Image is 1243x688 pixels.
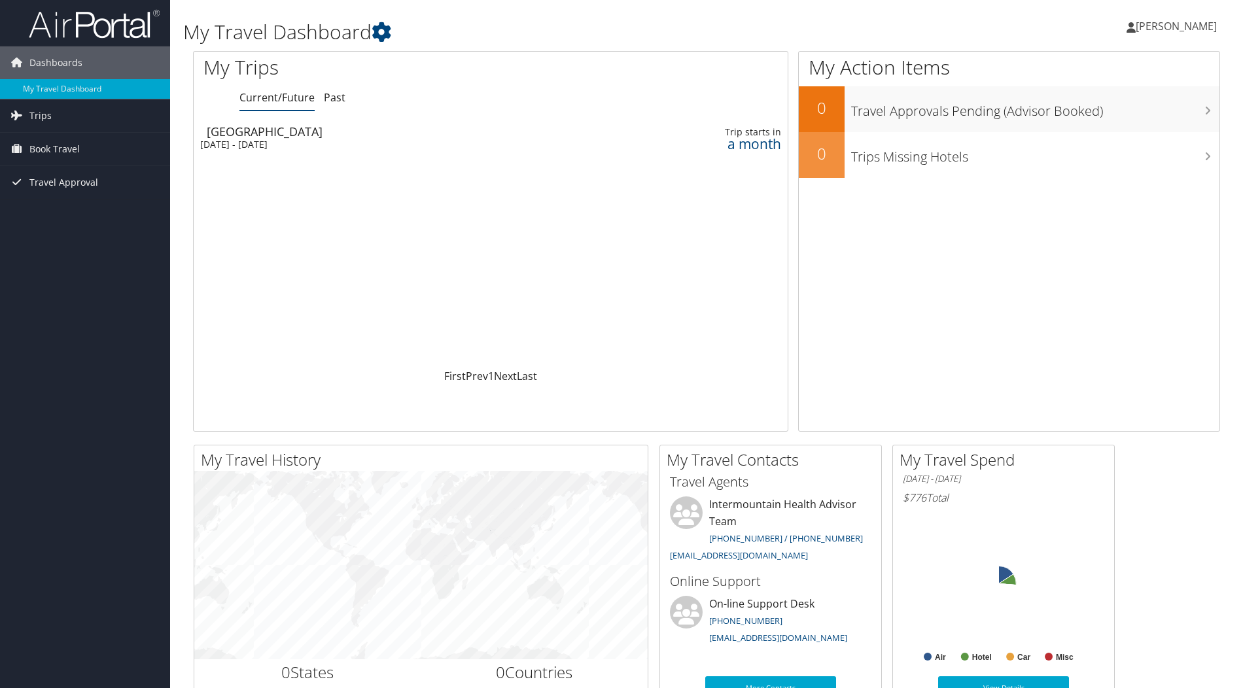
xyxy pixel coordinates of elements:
[281,661,290,683] span: 0
[29,166,98,199] span: Travel Approval
[517,369,537,383] a: Last
[900,449,1114,471] h2: My Travel Spend
[799,97,845,119] h2: 0
[903,490,1104,505] h6: Total
[488,369,494,383] a: 1
[667,449,881,471] h2: My Travel Contacts
[1136,19,1217,33] span: [PERSON_NAME]
[203,54,530,81] h1: My Trips
[466,369,488,383] a: Prev
[201,449,648,471] h2: My Travel History
[1127,7,1230,46] a: [PERSON_NAME]
[207,126,597,137] div: [GEOGRAPHIC_DATA]
[200,139,590,150] div: [DATE] - [DATE]
[444,369,466,383] a: First
[799,132,1219,178] a: 0Trips Missing Hotels
[903,490,926,505] span: $776
[663,496,878,566] li: Intermountain Health Advisor Team
[799,54,1219,81] h1: My Action Items
[1056,653,1074,662] text: Misc
[709,632,847,644] a: [EMAIL_ADDRESS][DOMAIN_NAME]
[851,95,1219,120] h3: Travel Approvals Pending (Advisor Booked)
[799,86,1219,132] a: 0Travel Approvals Pending (Advisor Booked)
[636,138,781,150] div: a month
[29,46,82,79] span: Dashboards
[1017,653,1030,662] text: Car
[496,661,505,683] span: 0
[799,143,845,165] h2: 0
[239,90,315,105] a: Current/Future
[663,596,878,649] li: On-line Support Desk
[494,369,517,383] a: Next
[851,141,1219,166] h3: Trips Missing Hotels
[670,549,808,561] a: [EMAIL_ADDRESS][DOMAIN_NAME]
[709,532,863,544] a: [PHONE_NUMBER] / [PHONE_NUMBER]
[903,473,1104,485] h6: [DATE] - [DATE]
[29,133,80,165] span: Book Travel
[29,99,52,132] span: Trips
[431,661,639,683] h2: Countries
[670,572,871,591] h3: Online Support
[636,126,781,138] div: Trip starts in
[709,615,782,627] a: [PHONE_NUMBER]
[670,473,871,491] h3: Travel Agents
[935,653,946,662] text: Air
[29,9,160,39] img: airportal-logo.png
[204,661,411,683] h2: States
[972,653,992,662] text: Hotel
[324,90,345,105] a: Past
[183,18,881,46] h1: My Travel Dashboard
